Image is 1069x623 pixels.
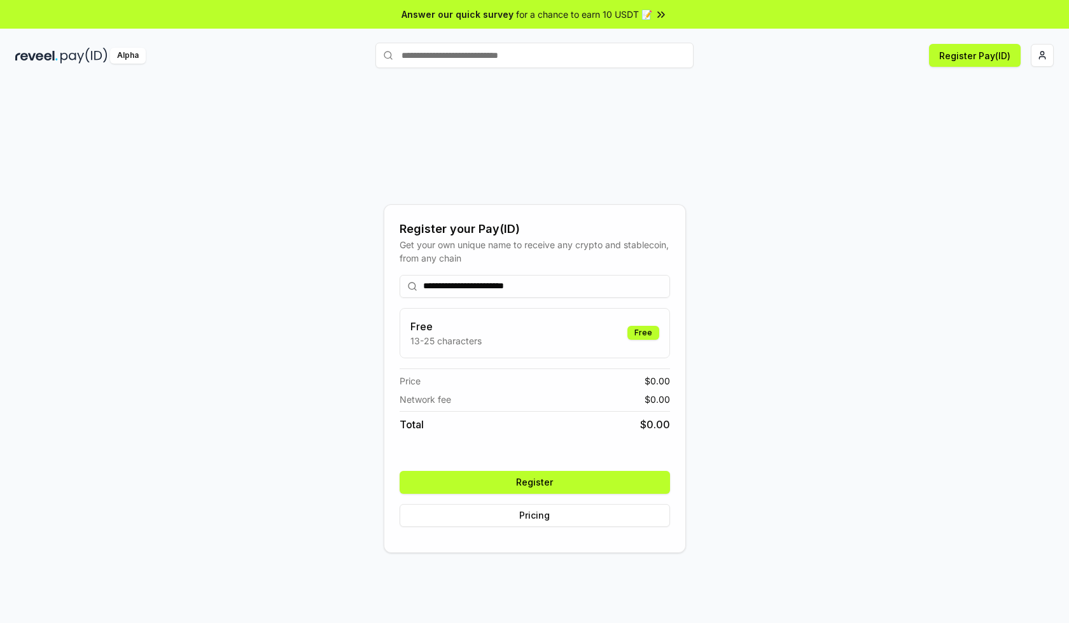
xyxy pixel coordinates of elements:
div: Register your Pay(ID) [400,220,670,238]
span: Answer our quick survey [402,8,514,21]
p: 13-25 characters [410,334,482,347]
span: $ 0.00 [645,393,670,406]
span: Price [400,374,421,388]
button: Register [400,471,670,494]
button: Pricing [400,504,670,527]
h3: Free [410,319,482,334]
span: Network fee [400,393,451,406]
button: Register Pay(ID) [929,44,1021,67]
div: Free [627,326,659,340]
img: pay_id [60,48,108,64]
div: Alpha [110,48,146,64]
span: for a chance to earn 10 USDT 📝 [516,8,652,21]
div: Get your own unique name to receive any crypto and stablecoin, from any chain [400,238,670,265]
span: $ 0.00 [645,374,670,388]
span: Total [400,417,424,432]
img: reveel_dark [15,48,58,64]
span: $ 0.00 [640,417,670,432]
